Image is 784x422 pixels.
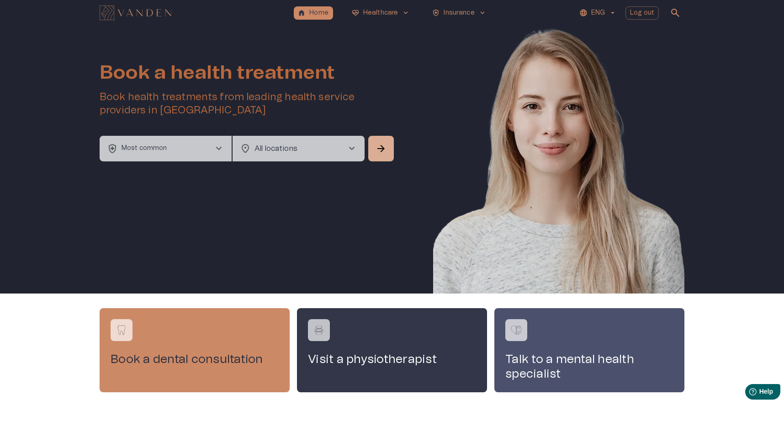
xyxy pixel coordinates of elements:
h4: Talk to a mental health specialist [505,352,673,381]
span: home [297,9,306,17]
p: ENG [591,8,604,18]
h4: Book a dental consultation [111,352,279,367]
h1: Book a health treatment [100,62,396,83]
p: Log out [630,8,654,18]
p: Insurance [444,8,474,18]
img: Vanden logo [100,5,171,20]
button: open search modal [666,4,684,22]
span: location_on [240,143,251,154]
span: health_and_safety [432,9,440,17]
img: Woman smiling [433,26,684,321]
a: Navigate to service booking [100,308,290,392]
p: Most common [122,144,167,153]
h5: Book health treatments from leading health service providers in [GEOGRAPHIC_DATA] [100,91,396,118]
span: keyboard_arrow_down [402,9,410,17]
img: Visit a physiotherapist logo [312,323,326,337]
h4: Visit a physiotherapist [308,352,476,367]
a: Navigate to service booking [297,308,487,392]
button: health_and_safetyInsurancekeyboard_arrow_down [428,6,490,20]
span: health_and_safety [107,143,118,154]
a: Navigate to homepage [100,6,290,19]
span: search [670,7,681,18]
img: Talk to a mental health specialist logo [509,323,523,337]
span: chevron_right [213,143,224,154]
button: ecg_heartHealthcarekeyboard_arrow_down [348,6,414,20]
button: homeHome [294,6,333,20]
iframe: Help widget launcher [713,380,784,406]
p: All locations [254,143,332,154]
span: keyboard_arrow_down [478,9,487,17]
button: ENG [578,6,618,20]
img: Book a dental consultation logo [115,323,128,337]
span: chevron_right [346,143,357,154]
span: arrow_forward [376,143,387,154]
button: Log out [625,6,659,20]
a: Navigate to service booking [494,308,684,392]
p: Home [309,8,328,18]
p: Healthcare [363,8,398,18]
span: ecg_heart [351,9,360,17]
button: health_and_safetyMost commonchevron_right [100,136,232,161]
button: Search [368,136,394,161]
